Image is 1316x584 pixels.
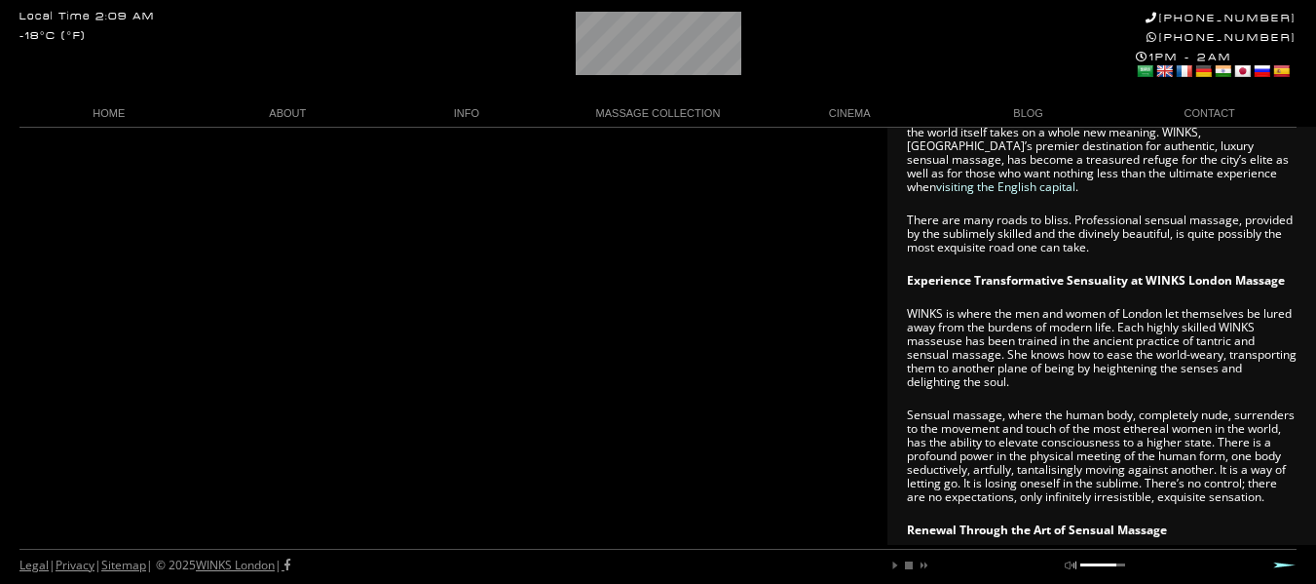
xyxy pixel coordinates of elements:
[907,214,1297,254] p: There are many roads to bliss. Professional sensual massage, provided by the sublimely skilled an...
[56,557,94,573] a: Privacy
[1233,63,1251,79] a: Japanese
[19,12,155,22] div: Local Time 2:09 AM
[199,100,378,127] a: ABOUT
[907,112,1297,194] p: For those who have tasted the secrets of sensual and tantric massage, the world itself takes on a...
[760,100,939,127] a: CINEMA
[1065,560,1076,571] a: mute
[101,557,146,573] a: Sitemap
[196,557,275,573] a: WINKS London
[1272,63,1290,79] a: Spanish
[19,550,290,581] div: | | | © 2025 |
[1273,562,1297,568] a: Next
[939,100,1118,127] a: BLOG
[907,272,1285,289] strong: Experience Transformative Sensuality at WINKS London Massage
[19,31,86,42] div: -18°C (°F)
[907,307,1297,389] p: WINKS is where the men and women of London let themselves be lured away from the burdens of moder...
[1117,100,1297,127] a: CONTACT
[1175,63,1192,79] a: French
[907,409,1297,504] p: Sensual massage, where the human body, completely nude, surrenders to the movement and touch of t...
[907,522,1167,538] strong: Renewal Through the Art of Sensual Massage
[917,560,928,571] a: next
[1194,63,1212,79] a: German
[556,100,761,127] a: MASSAGE COLLECTION
[1155,63,1173,79] a: English
[19,557,49,573] a: Legal
[1136,51,1297,82] div: 1PM - 2AM
[1253,63,1270,79] a: Russian
[1136,63,1153,79] a: Arabic
[936,178,1075,195] a: visiting the English capital
[1214,63,1231,79] a: Hindi
[1147,31,1297,44] a: [PHONE_NUMBER]
[1146,12,1297,24] a: [PHONE_NUMBER]
[377,100,556,127] a: INFO
[19,100,199,127] a: HOME
[889,560,901,571] a: play
[903,560,915,571] a: stop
